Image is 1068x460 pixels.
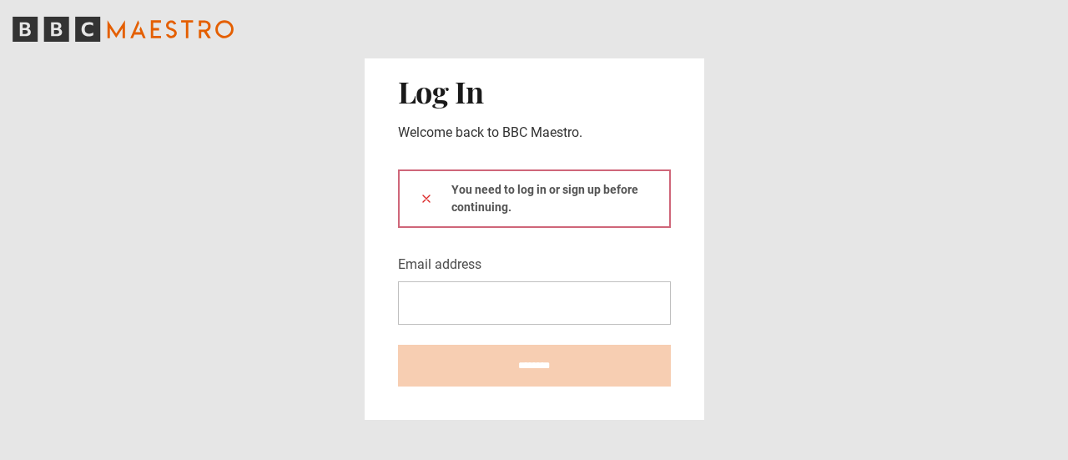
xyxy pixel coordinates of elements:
h2: Log In [398,73,671,109]
svg: BBC Maestro [13,17,234,42]
label: Email address [398,255,481,275]
p: Welcome back to BBC Maestro. [398,123,671,143]
div: You need to log in or sign up before continuing. [398,169,671,228]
